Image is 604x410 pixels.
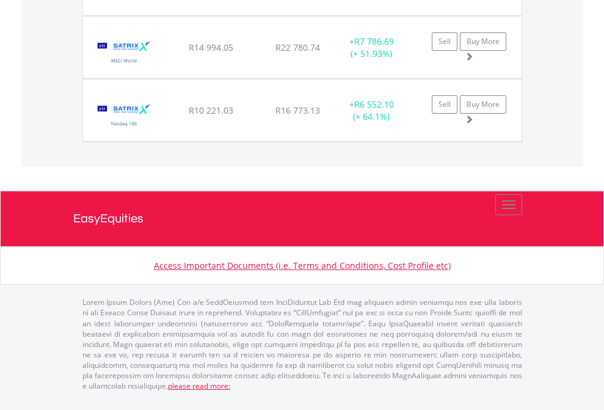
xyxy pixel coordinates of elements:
span: R22 780.74 [275,42,320,53]
a: Sell [432,32,457,51]
div: + (+ 51.93%) [333,35,410,60]
div: + (+ 64.1%) [333,98,410,123]
a: EasyEquities [73,191,531,246]
a: Access Important Documents (i.e. Terms and Conditions, Cost Profile etc) [154,260,451,271]
span: R6 552.10 [354,98,394,110]
span: R10 221.03 [189,104,233,116]
a: Sell [432,95,457,114]
span: R14 994.05 [189,42,233,53]
span: R7 786.69 [354,35,394,47]
a: please read more: [168,381,230,391]
span: R16 773.13 [275,104,320,116]
a: Buy More [460,32,506,51]
img: EQU.ZA.STXNDQ.png [89,95,159,138]
p: Lorem Ipsum Dolors (Ame) Con a/e SeddOeiusmod tem InciDiduntut Lab Etd mag aliquaen admin veniamq... [82,297,522,391]
img: EQU.ZA.STXWDM.png [89,32,159,75]
a: Buy More [460,95,506,114]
